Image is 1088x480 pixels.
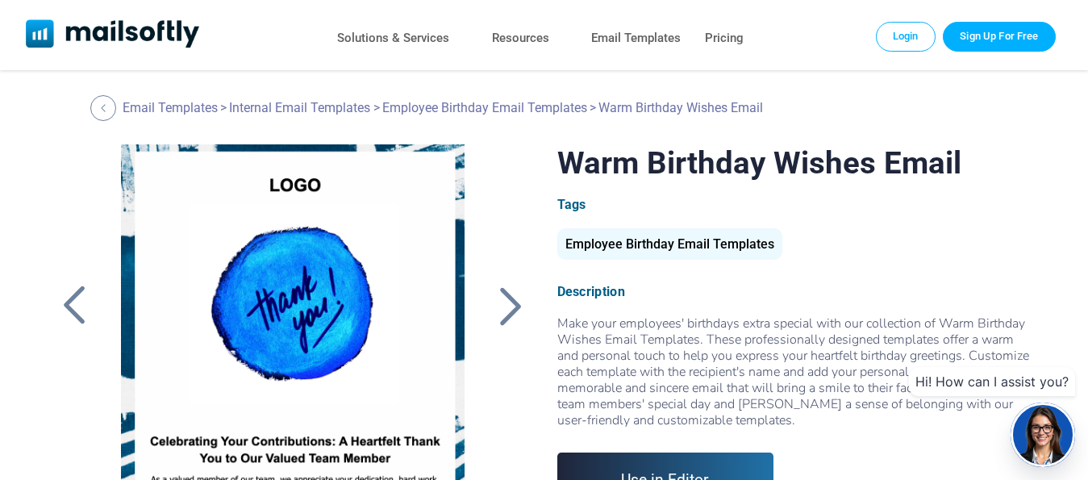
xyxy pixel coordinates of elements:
[876,22,936,51] a: Login
[229,100,370,115] a: Internal Email Templates
[557,315,1034,428] div: Make your employees' birthdays extra special with our collection of Warm Birthday Wishes Email Te...
[557,197,1034,212] div: Tags
[54,285,94,327] a: Back
[90,95,120,121] a: Back
[490,285,531,327] a: Back
[557,284,1034,299] div: Description
[382,100,587,115] a: Employee Birthday Email Templates
[909,367,1075,396] div: Hi! How can I assist you?
[492,27,549,50] a: Resources
[26,19,199,51] a: Mailsoftly
[943,22,1055,51] a: Trial
[557,228,782,260] div: Employee Birthday Email Templates
[123,100,218,115] a: Email Templates
[557,144,1034,181] h1: Warm Birthday Wishes Email
[557,243,782,250] a: Employee Birthday Email Templates
[591,27,681,50] a: Email Templates
[337,27,449,50] a: Solutions & Services
[705,27,744,50] a: Pricing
